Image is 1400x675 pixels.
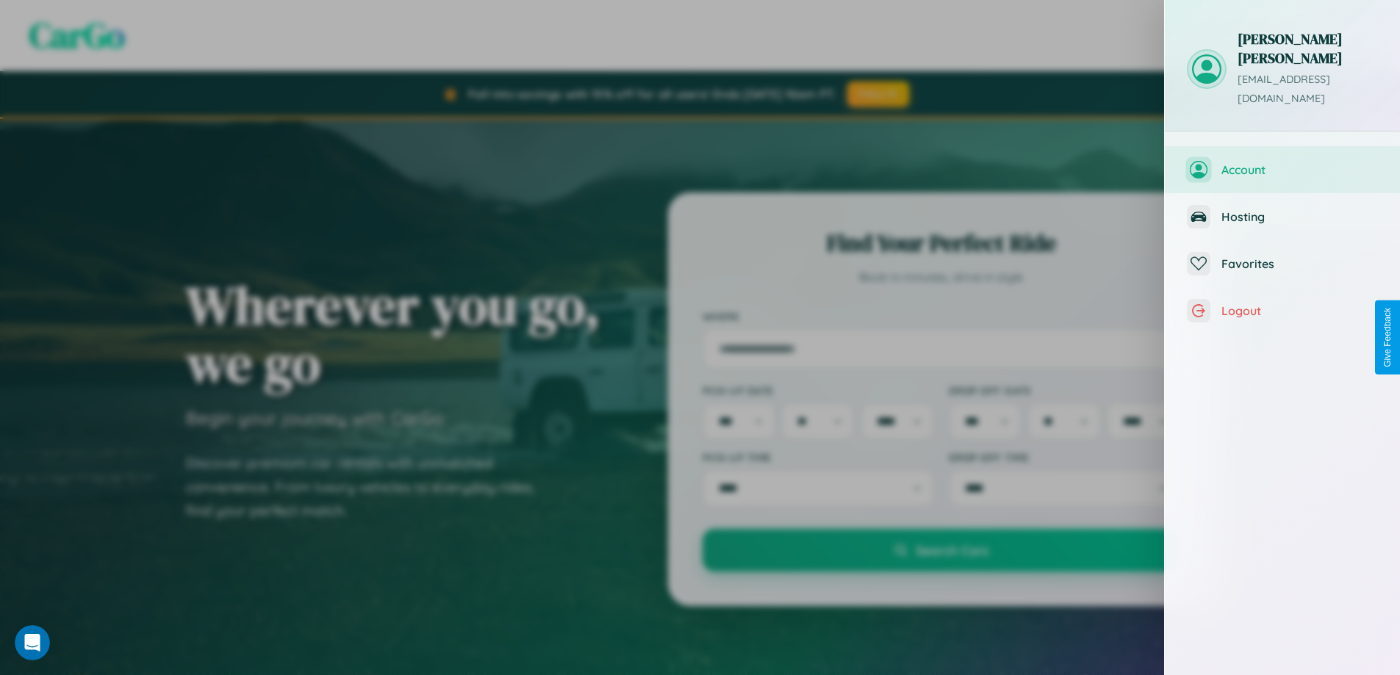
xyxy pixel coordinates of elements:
[1382,308,1393,367] div: Give Feedback
[1238,29,1378,68] h3: [PERSON_NAME] [PERSON_NAME]
[15,625,50,660] iframe: Intercom live chat
[1221,303,1378,318] span: Logout
[1221,162,1378,177] span: Account
[1221,256,1378,271] span: Favorites
[1165,287,1400,334] button: Logout
[1221,209,1378,224] span: Hosting
[1165,193,1400,240] button: Hosting
[1238,71,1378,109] p: [EMAIL_ADDRESS][DOMAIN_NAME]
[1165,240,1400,287] button: Favorites
[1165,146,1400,193] button: Account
